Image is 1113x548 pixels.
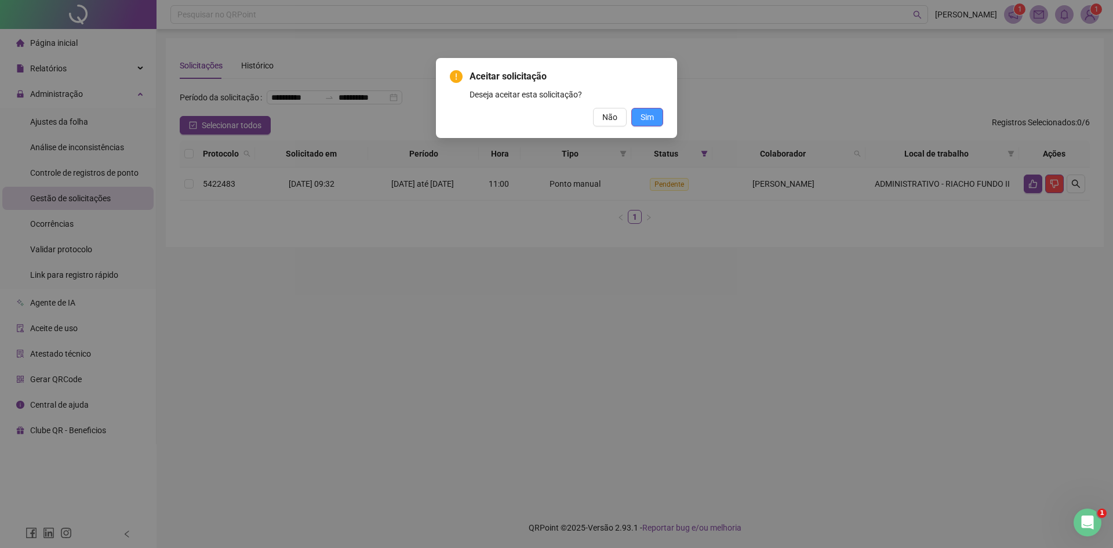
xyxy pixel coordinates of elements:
span: exclamation-circle [450,70,463,83]
span: Aceitar solicitação [470,70,663,84]
button: Sim [631,108,663,126]
span: Não [602,111,617,124]
span: Sim [641,111,654,124]
button: Não [593,108,627,126]
div: Deseja aceitar esta solicitação? [470,88,663,101]
iframe: Intercom live chat [1074,509,1101,536]
span: 1 [1097,509,1107,518]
